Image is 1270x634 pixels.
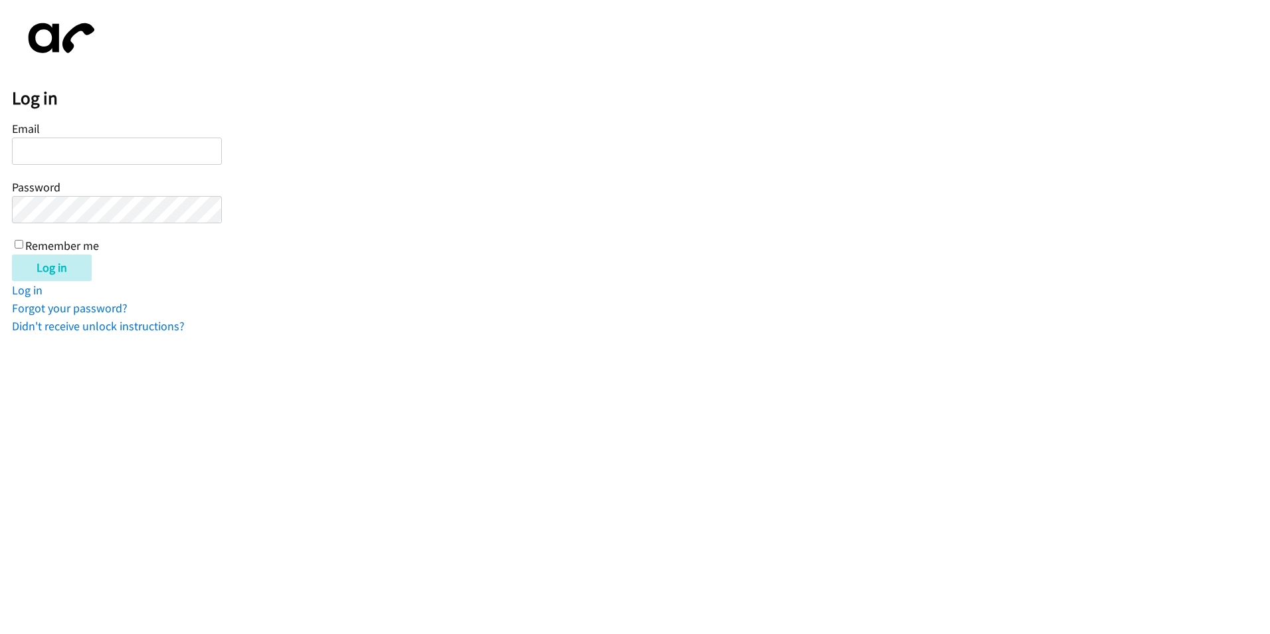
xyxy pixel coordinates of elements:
[25,238,99,253] label: Remember me
[12,87,1270,110] h2: Log in
[12,282,43,298] a: Log in
[12,255,92,281] input: Log in
[12,300,128,316] a: Forgot your password?
[12,179,60,195] label: Password
[12,121,40,136] label: Email
[12,12,105,64] img: aphone-8a226864a2ddd6a5e75d1ebefc011f4aa8f32683c2d82f3fb0802fe031f96514.svg
[12,318,185,334] a: Didn't receive unlock instructions?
